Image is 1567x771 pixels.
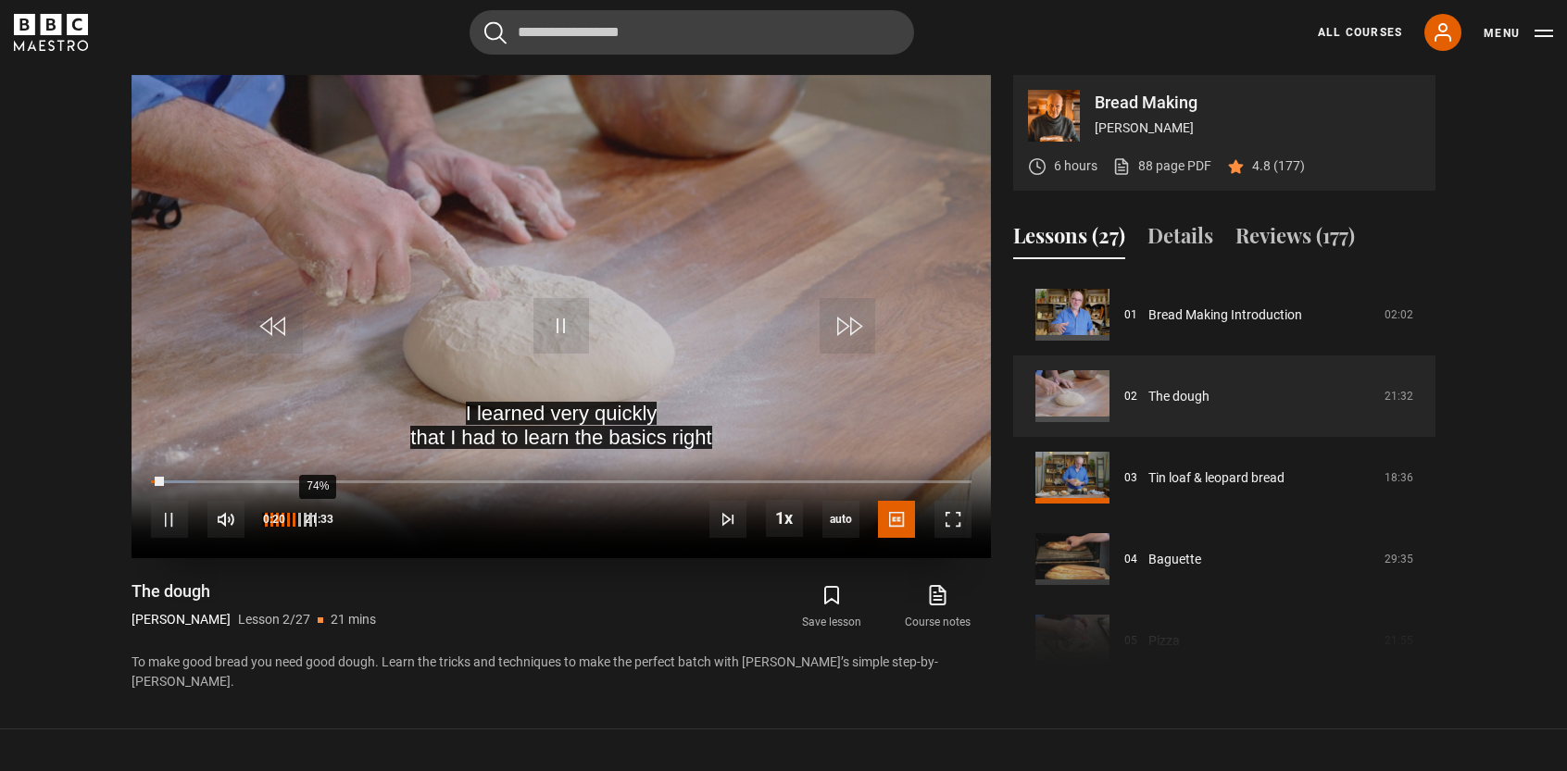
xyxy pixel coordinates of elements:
[132,653,991,691] p: To make good bread you need good dough. Learn the tricks and techniques to make the perfect batch...
[305,503,333,536] span: 21:33
[207,501,244,538] button: Mute
[709,501,746,538] button: Next Lesson
[238,610,310,629] p: Lesson 2/27
[151,480,972,484] div: Progress Bar
[779,580,884,634] button: Save lesson
[1235,220,1355,259] button: Reviews (177)
[766,500,803,537] button: Playback Rate
[470,10,914,55] input: Search
[331,610,376,629] p: 21 mins
[151,501,188,538] button: Pause
[132,75,991,558] video-js: Video Player
[878,501,915,538] button: Captions
[1148,468,1285,488] a: Tin loaf & leopard bread
[14,14,88,51] svg: BBC Maestro
[1095,118,1421,138] p: [PERSON_NAME]
[1148,387,1210,406] a: The dough
[1252,156,1305,176] p: 4.8 (177)
[1095,94,1421,111] p: Bread Making
[1013,220,1125,259] button: Lessons (27)
[132,580,376,603] h1: The dough
[1484,24,1553,43] button: Toggle navigation
[1112,156,1211,176] a: 88 page PDF
[934,501,972,538] button: Fullscreen
[1148,305,1302,325] a: Bread Making Introduction
[1054,156,1097,176] p: 6 hours
[1147,220,1213,259] button: Details
[263,503,285,536] span: 0:20
[1318,24,1402,41] a: All Courses
[262,513,318,527] div: Volume Level
[822,501,859,538] div: Current quality: 720p
[484,21,507,44] button: Submit the search query
[885,580,991,634] a: Course notes
[1148,550,1201,569] a: Baguette
[822,501,859,538] span: auto
[132,610,231,629] p: [PERSON_NAME]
